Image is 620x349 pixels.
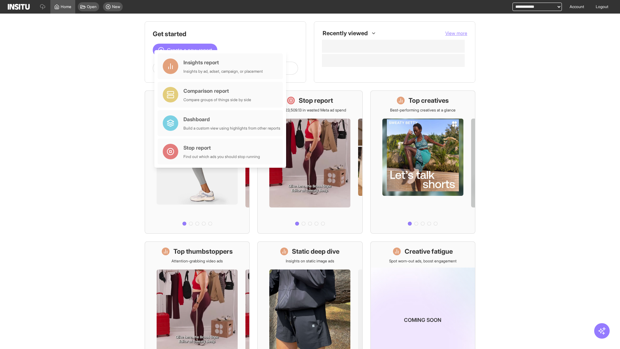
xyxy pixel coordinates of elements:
[183,144,260,152] div: Stop report
[87,4,97,9] span: Open
[173,247,233,256] h1: Top thumbstoppers
[145,90,250,234] a: What's live nowSee all active ads instantly
[183,126,280,131] div: Build a custom view using highlights from other reports
[8,4,30,10] img: Logo
[153,44,217,57] button: Create a new report
[183,115,280,123] div: Dashboard
[153,29,298,38] h1: Get started
[274,108,346,113] p: Save £23,509.13 in wasted Meta ad spend
[370,90,475,234] a: Top creativesBest-performing creatives at a glance
[167,46,212,54] span: Create a new report
[299,96,333,105] h1: Stop report
[292,247,339,256] h1: Static deep dive
[183,97,251,102] div: Compare groups of things side by side
[112,4,120,9] span: New
[286,259,334,264] p: Insights on static image ads
[61,4,71,9] span: Home
[257,90,362,234] a: Stop reportSave £23,509.13 in wasted Meta ad spend
[408,96,449,105] h1: Top creatives
[171,259,223,264] p: Attention-grabbing video ads
[445,30,467,37] button: View more
[390,108,456,113] p: Best-performing creatives at a glance
[183,87,251,95] div: Comparison report
[183,154,260,159] div: Find out which ads you should stop running
[183,69,263,74] div: Insights by ad, adset, campaign, or placement
[183,58,263,66] div: Insights report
